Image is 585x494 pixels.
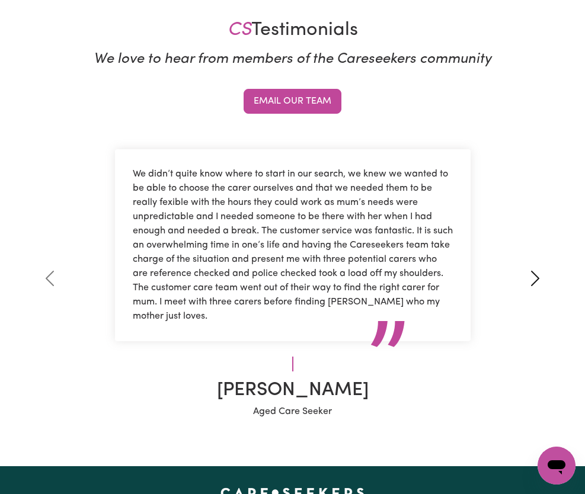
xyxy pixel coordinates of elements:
a: Email our team [244,89,341,114]
span: CS [228,21,251,40]
iframe: Button to launch messaging window [538,447,576,485]
div: [PERSON_NAME] [217,376,369,405]
div: We didn’t quite know where to start in our search, we knew we wanted to be able to choose the car... [115,149,471,341]
div: Aged Care Seeker [253,405,332,419]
